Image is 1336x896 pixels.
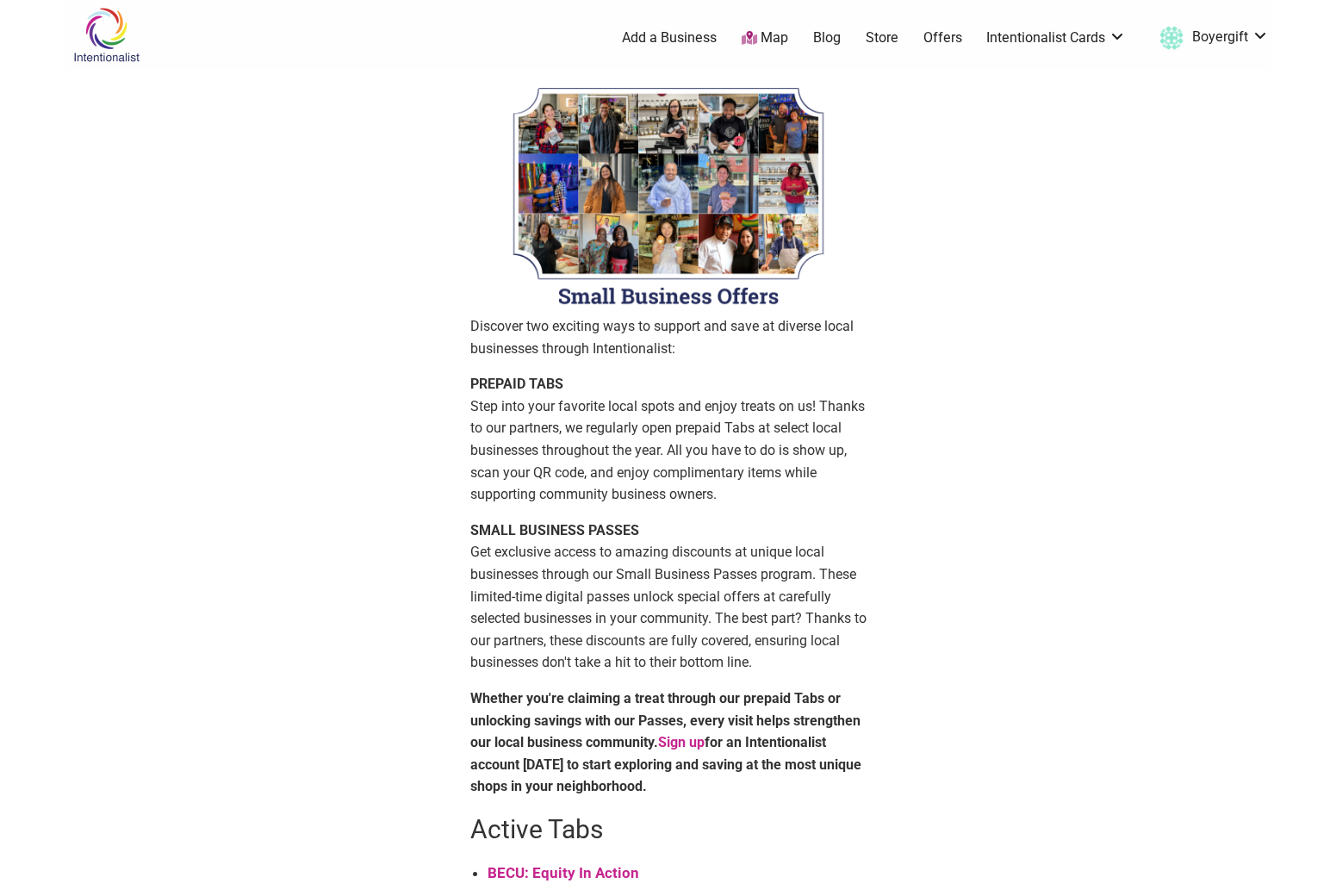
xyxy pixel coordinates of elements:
[470,376,563,392] strong: PREPAID TABS
[866,28,898,47] a: Store
[923,28,962,47] a: Offers
[488,864,639,881] a: BECU: Equity In Action
[742,28,788,48] a: Map
[470,522,639,538] strong: SMALL BUSINESS PASSES
[813,28,841,47] a: Blog
[1151,22,1269,53] a: Boyergift
[65,7,147,63] img: Intentionalist
[622,28,717,47] a: Add a Business
[470,690,861,794] strong: Whether you're claiming a treat through our prepaid Tabs or unlocking savings with our Passes, ev...
[470,373,867,506] p: Step into your favorite local spots and enjoy treats on us! Thanks to our partners, we regularly ...
[986,28,1126,47] a: Intentionalist Cards
[470,520,867,674] p: Get exclusive access to amazing discounts at unique local businesses through our Small Business P...
[470,78,867,315] img: Welcome to Intentionalist Passes
[470,315,867,359] p: Discover two exciting ways to support and save at diverse local businesses through Intentionalist:
[658,734,705,750] a: Sign up
[470,812,867,848] h2: Active Tabs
